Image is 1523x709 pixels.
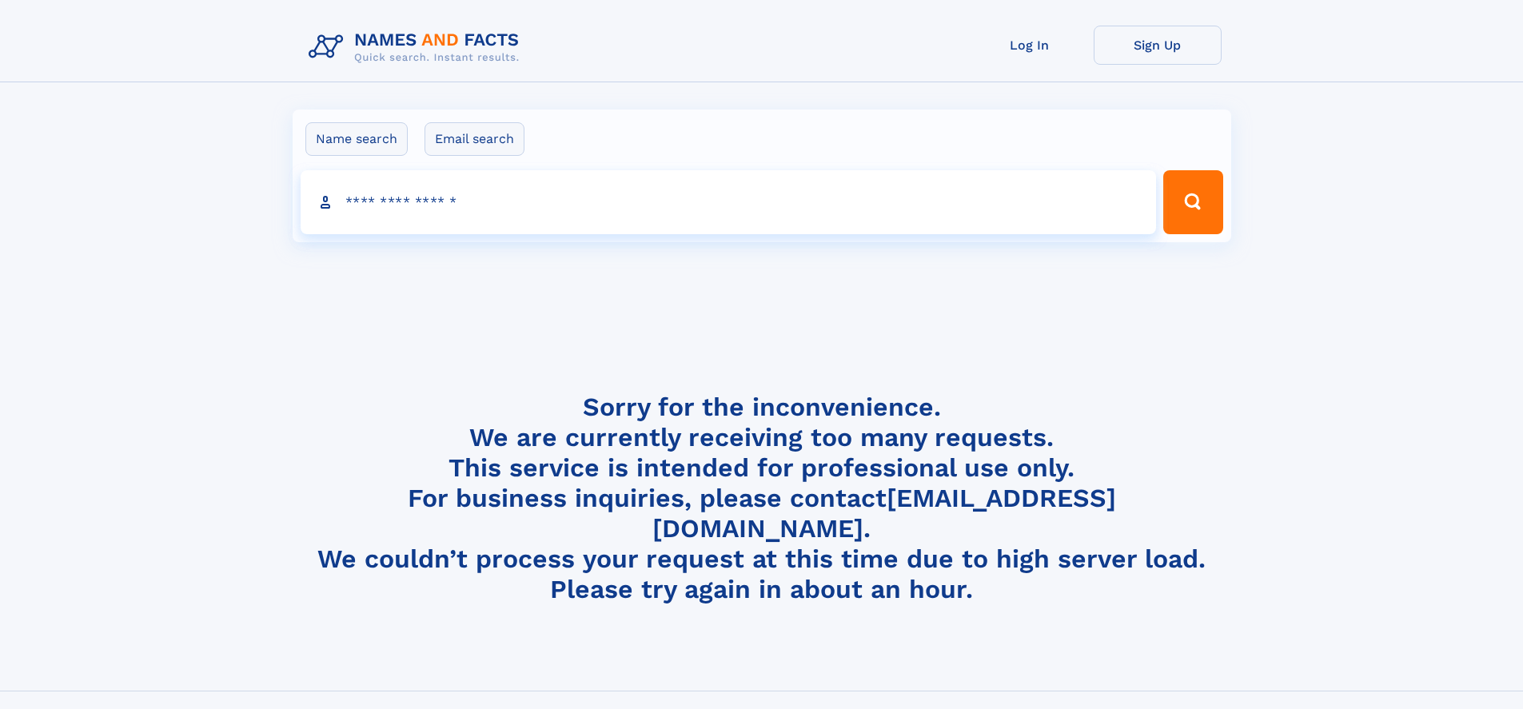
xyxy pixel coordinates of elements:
[966,26,1094,65] a: Log In
[425,122,524,156] label: Email search
[301,170,1157,234] input: search input
[305,122,408,156] label: Name search
[652,483,1116,544] a: [EMAIL_ADDRESS][DOMAIN_NAME]
[302,392,1222,605] h4: Sorry for the inconvenience. We are currently receiving too many requests. This service is intend...
[1163,170,1222,234] button: Search Button
[1094,26,1222,65] a: Sign Up
[302,26,532,69] img: Logo Names and Facts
